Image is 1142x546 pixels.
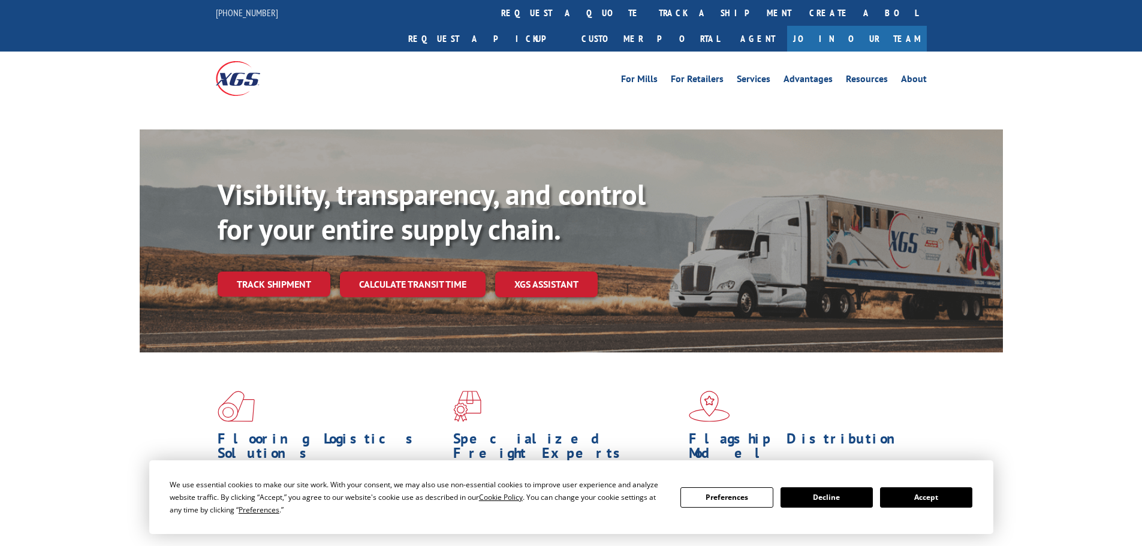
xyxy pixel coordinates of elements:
[340,272,486,297] a: Calculate transit time
[149,460,993,534] div: Cookie Consent Prompt
[216,7,278,19] a: [PHONE_NUMBER]
[781,487,873,508] button: Decline
[737,74,770,88] a: Services
[453,432,680,466] h1: Specialized Freight Experts
[689,432,915,466] h1: Flagship Distribution Model
[880,487,972,508] button: Accept
[671,74,724,88] a: For Retailers
[399,26,572,52] a: Request a pickup
[728,26,787,52] a: Agent
[689,391,730,422] img: xgs-icon-flagship-distribution-model-red
[621,74,658,88] a: For Mills
[572,26,728,52] a: Customer Portal
[479,492,523,502] span: Cookie Policy
[901,74,927,88] a: About
[453,391,481,422] img: xgs-icon-focused-on-flooring-red
[495,272,598,297] a: XGS ASSISTANT
[218,432,444,466] h1: Flooring Logistics Solutions
[784,74,833,88] a: Advantages
[680,487,773,508] button: Preferences
[218,176,646,248] b: Visibility, transparency, and control for your entire supply chain.
[239,505,279,515] span: Preferences
[170,478,666,516] div: We use essential cookies to make our site work. With your consent, we may also use non-essential ...
[787,26,927,52] a: Join Our Team
[846,74,888,88] a: Resources
[218,391,255,422] img: xgs-icon-total-supply-chain-intelligence-red
[218,272,330,297] a: Track shipment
